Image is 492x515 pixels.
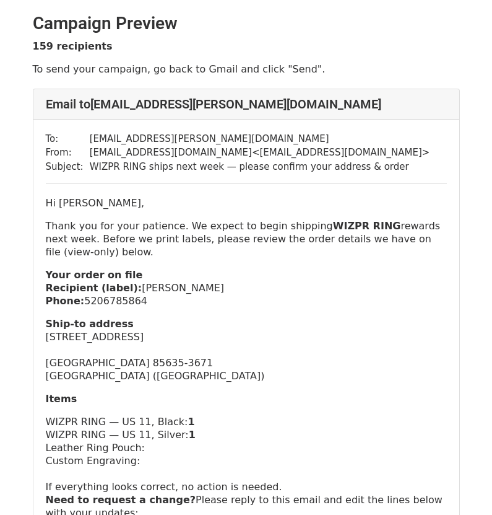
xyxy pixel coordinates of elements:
p: Leather Ring Pouch: [46,441,447,454]
p: [STREET_ADDRESS] [GEOGRAPHIC_DATA] 85635-3671 [GEOGRAPHIC_DATA] ([GEOGRAPHIC_DATA]) [46,317,447,382]
td: Subject: [46,160,90,174]
td: [EMAIL_ADDRESS][PERSON_NAME][DOMAIN_NAME] [90,132,430,146]
strong: Ship‑to address [46,318,134,330]
p: Hi [PERSON_NAME], [46,196,447,209]
td: From: [46,146,90,160]
p: WIZPR RING — US 11, Silver: [46,428,447,441]
h4: Email to [EMAIL_ADDRESS][PERSON_NAME][DOMAIN_NAME] [46,97,447,112]
strong: 1 [188,416,194,428]
td: WIZPR RING ships next week — please confirm your address & order [90,160,430,174]
p: To send your campaign, go back to Gmail and click "Send". [33,63,460,76]
strong: Need to request a change? [46,494,196,506]
p: [PERSON_NAME] 5206785864 [46,268,447,307]
strong: Recipient (label): [46,282,142,294]
p: WIZPR RING — US 11, Black: [46,415,447,428]
strong: 1 [189,429,196,441]
h2: Campaign Preview [33,13,460,34]
p: Thank you for your patience. We expect to begin shipping rewards next week. Before we print label... [46,219,447,258]
strong: 159 recipients [33,40,113,52]
p: Custom Engraving: [46,454,447,467]
strong: Items [46,393,77,405]
strong: Phone: [46,295,85,307]
td: [EMAIL_ADDRESS][DOMAIN_NAME] < [EMAIL_ADDRESS][DOMAIN_NAME] > [90,146,430,160]
strong: Your order on file [46,269,143,281]
strong: WIZPR RING [333,220,401,232]
td: To: [46,132,90,146]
